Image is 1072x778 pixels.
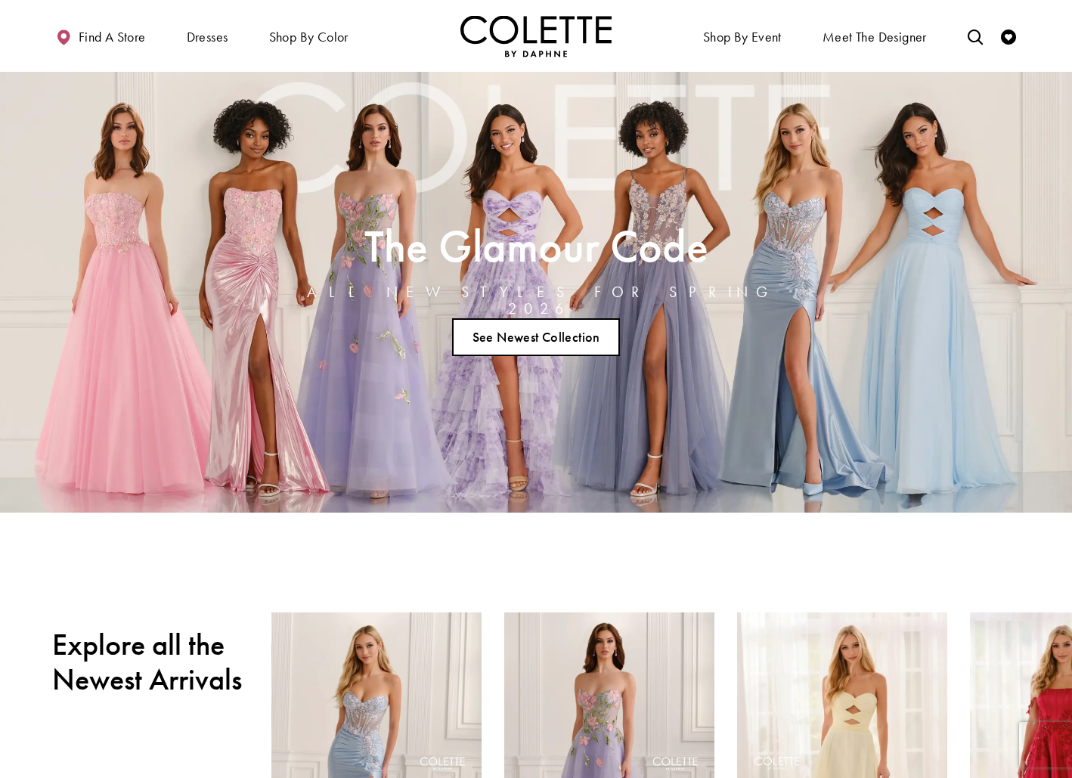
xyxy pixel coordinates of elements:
[293,312,779,362] ul: Slider Links
[452,318,620,356] a: See Newest Collection The Glamour Code ALL NEW STYLES FOR SPRING 2026
[52,15,149,57] a: Find a store
[460,15,612,57] a: Visit Home Page
[997,15,1020,57] a: Check Wishlist
[823,29,927,45] span: Meet the designer
[460,15,612,57] img: Colette by Daphne
[79,29,146,45] span: Find a store
[703,29,782,45] span: Shop By Event
[265,15,352,57] span: Shop by color
[699,15,785,57] span: Shop By Event
[964,15,987,57] a: Toggle search
[52,628,249,697] h2: Explore all the Newest Arrivals
[297,225,775,267] h2: The Glamour Code
[187,29,228,45] span: Dresses
[819,15,931,57] a: Meet the designer
[183,15,232,57] span: Dresses
[297,284,775,317] h4: ALL NEW STYLES FOR SPRING 2026
[269,29,349,45] span: Shop by color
